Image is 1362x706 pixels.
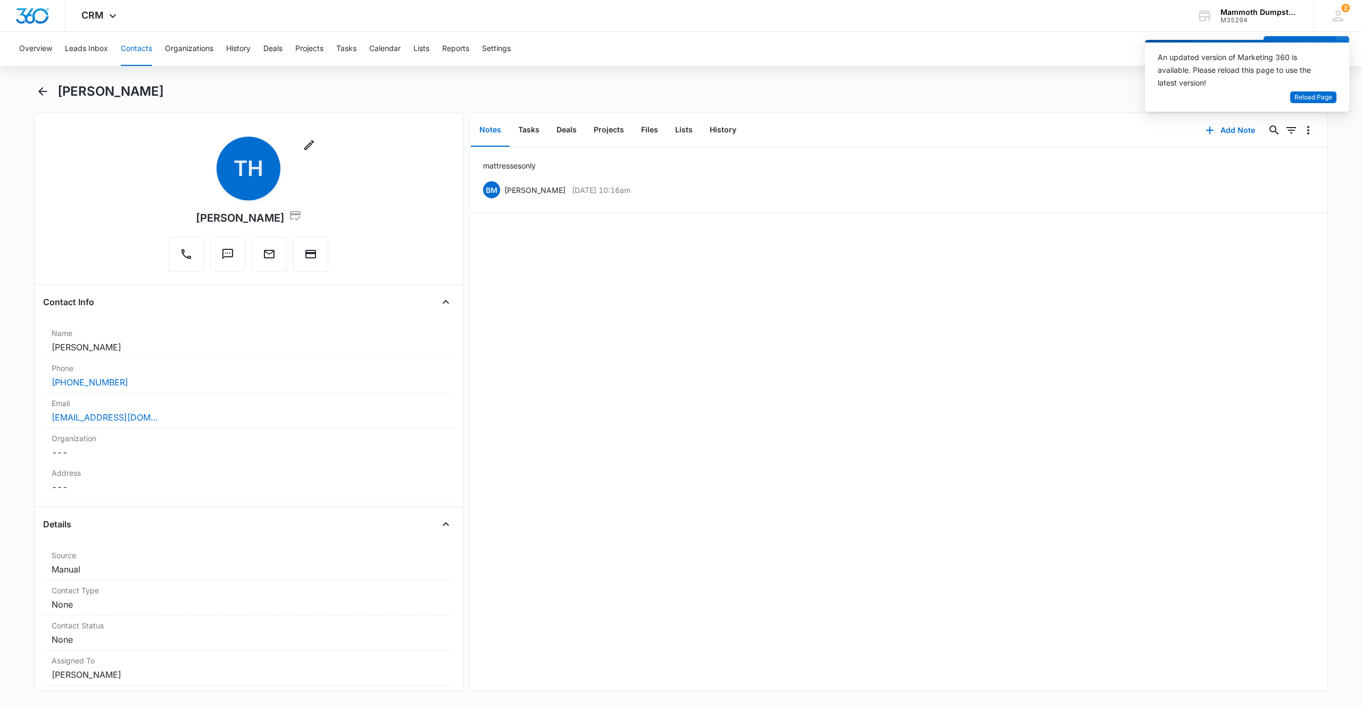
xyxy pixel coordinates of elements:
[43,296,94,308] h4: Contact Info
[226,32,251,66] button: History
[81,10,104,21] span: CRM
[1264,36,1335,62] button: Add Contact
[633,114,667,147] button: Files
[52,327,446,339] label: Name
[196,209,302,226] div: [PERSON_NAME]
[169,237,204,272] button: Call
[43,393,454,428] div: Email[EMAIL_ADDRESS][DOMAIN_NAME]
[295,32,323,66] button: Projects
[413,32,429,66] button: Lists
[336,32,356,66] button: Tasks
[52,585,446,596] label: Contact Type
[52,481,446,493] dd: ---
[482,32,511,66] button: Settings
[293,253,328,262] a: Charge
[52,411,158,424] a: [EMAIL_ADDRESS][DOMAIN_NAME]
[52,563,446,576] dd: Manual
[52,668,446,681] dd: [PERSON_NAME]
[252,253,287,262] a: Email
[52,363,446,374] label: Phone
[43,518,71,531] h4: Details
[1300,122,1317,139] button: Overflow Menu
[52,467,446,478] label: Address
[43,651,454,686] div: Assigned To[PERSON_NAME]
[65,32,108,66] button: Leads Inbox
[121,32,152,66] button: Contacts
[572,184,630,196] p: [DATE] 10:16am
[548,114,585,147] button: Deals
[1195,117,1266,143] button: Add Note
[52,550,446,561] label: Source
[1158,51,1324,89] div: An updated version of Marketing 360 is available. Please reload this page to use the latest version!
[165,32,213,66] button: Organizations
[43,545,454,581] div: SourceManual
[52,376,128,389] a: [PHONE_NUMBER]
[52,633,446,646] dd: None
[43,428,454,463] div: Organization---
[263,32,283,66] button: Deals
[252,237,287,272] button: Email
[483,160,536,171] p: mattresses only
[57,83,164,99] h1: [PERSON_NAME]
[52,620,446,631] label: Contact Status
[43,463,454,498] div: Address---
[1294,93,1332,103] span: Reload Page
[293,237,328,272] button: Charge
[43,323,454,358] div: Name[PERSON_NAME]
[585,114,633,147] button: Projects
[369,32,401,66] button: Calendar
[52,655,446,666] label: Assigned To
[667,114,701,147] button: Lists
[1341,4,1350,12] span: 2
[217,137,280,200] span: TH
[52,598,446,611] dd: None
[504,184,566,196] p: [PERSON_NAME]
[510,114,548,147] button: Tasks
[52,690,446,701] label: Tags
[43,581,454,616] div: Contact TypeNone
[1220,16,1298,24] div: account id
[437,516,454,533] button: Close
[483,181,500,198] span: BM
[1220,8,1298,16] div: account name
[52,341,446,354] dd: [PERSON_NAME]
[52,446,446,459] dd: ---
[1266,122,1283,139] button: Search...
[1290,91,1336,104] button: Reload Page
[701,114,745,147] button: History
[1341,4,1350,12] div: notifications count
[43,616,454,651] div: Contact StatusNone
[52,433,446,444] label: Organization
[210,253,245,262] a: Text
[1283,122,1300,139] button: Filters
[34,83,51,100] button: Back
[437,293,454,310] button: Close
[43,358,454,393] div: Phone[PHONE_NUMBER]
[169,253,204,262] a: Call
[471,114,510,147] button: Notes
[19,32,52,66] button: Overview
[52,398,446,409] label: Email
[442,32,469,66] button: Reports
[210,237,245,272] button: Text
